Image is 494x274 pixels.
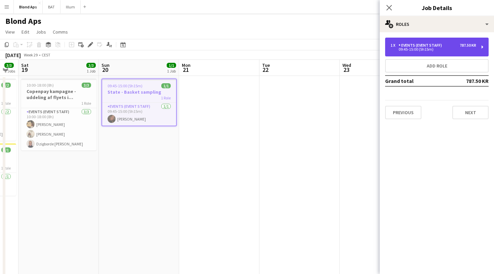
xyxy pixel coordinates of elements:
h3: State - Basket sampling [102,89,176,95]
span: 1 Role [1,166,11,171]
span: Comms [53,29,68,35]
span: Sun [101,62,110,68]
span: View [5,29,15,35]
div: Roles [380,16,494,32]
span: 3/3 [4,63,14,68]
span: 1 Role [1,101,11,106]
app-card-role: Events (Event Staff)3/310:00-18:00 (8h)[PERSON_NAME][PERSON_NAME]Dzigborde [PERSON_NAME] [21,108,96,150]
app-job-card: 10:00-18:00 (8h)3/3Copenpay kampagne - uddeling af flyets i [GEOGRAPHIC_DATA]1 RoleEvents (Event ... [21,79,96,150]
span: 21 [181,66,191,74]
span: 1/1 [167,63,176,68]
button: BAT [43,0,60,13]
a: Comms [50,28,71,36]
span: 3/3 [82,83,91,88]
span: 19 [20,66,29,74]
a: View [3,28,17,36]
div: CEST [42,52,50,57]
app-job-card: 09:45-15:00 (5h15m)1/1State - Basket sampling1 RoleEvents (Event Staff)1/109:45-15:00 (5h15m)[PER... [101,79,177,126]
div: 1 Job [167,68,176,74]
span: Jobs [36,29,46,35]
span: 22 [261,66,270,74]
button: Previous [385,106,421,119]
span: 2/2 [1,83,11,88]
span: 1 Role [161,95,171,100]
span: Wed [342,62,351,68]
div: [DATE] [5,52,21,58]
div: 1 Job [87,68,95,74]
h3: Job Details [380,3,494,12]
span: Week 29 [22,52,39,57]
span: Edit [22,29,29,35]
button: Blond Aps [14,0,43,13]
span: Sat [21,62,29,68]
span: 1/1 [161,83,171,88]
div: 09:45-15:00 (5h15m) [390,48,476,51]
td: Grand total [385,76,446,86]
div: 787.50 KR [460,43,476,48]
span: 3/3 [86,63,96,68]
div: Events (Event Staff) [399,43,445,48]
h3: Copenpay kampagne - uddeling af flyets i [GEOGRAPHIC_DATA] [21,88,96,100]
button: Add role [385,59,489,73]
td: 787.50 KR [446,76,489,86]
span: Mon [182,62,191,68]
h1: Blond Aps [5,16,41,26]
span: 09:45-15:00 (5h15m) [108,83,142,88]
span: Tue [262,62,270,68]
span: 20 [100,66,110,74]
a: Edit [19,28,32,36]
a: Jobs [33,28,49,36]
span: 10:00-18:00 (8h) [27,83,54,88]
div: 1 x [390,43,399,48]
button: Illum [60,0,81,13]
div: 2 Jobs [5,68,15,74]
button: Next [452,106,489,119]
app-card-role: Events (Event Staff)1/109:45-15:00 (5h15m)[PERSON_NAME] [102,103,176,126]
span: 1 Role [81,101,91,106]
span: 23 [341,66,351,74]
span: 1/1 [1,147,11,152]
